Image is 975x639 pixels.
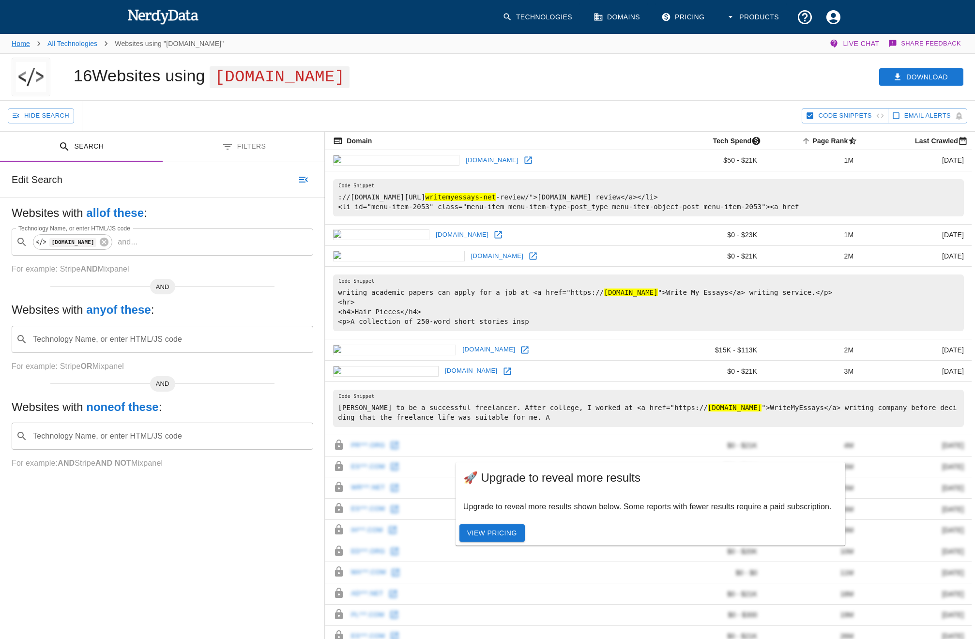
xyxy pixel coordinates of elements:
hl: [DOMAIN_NAME] [604,289,658,296]
td: [DATE] [861,224,972,245]
p: For example: Stripe Mixpanel [12,263,313,275]
span: AND [150,282,175,292]
pre: writing academic papers can apply for a job at <a href="https:// ">Write My Essays</a> writing se... [333,274,964,331]
button: Products [720,3,787,31]
p: For example: Stripe Mixpanel [12,457,313,469]
td: [DATE] [861,361,972,382]
code: [DOMAIN_NAME] [49,238,96,246]
h5: Websites with : [12,205,313,221]
button: Download [879,68,963,86]
a: [DOMAIN_NAME] [469,249,526,264]
img: bristolwritersgroup.com icon [333,251,464,261]
td: 1M [765,150,861,171]
p: and ... [114,236,141,248]
button: Live Chat [827,34,883,53]
b: AND [80,265,97,273]
td: $15K - $113K [663,339,765,361]
h5: Websites with : [12,302,313,318]
pre: ://[DOMAIN_NAME][URL] -review/">[DOMAIN_NAME] review</a></li> <li id="menu-item-2053" class="menu... [333,179,964,216]
b: AND [58,459,75,467]
b: all of these [86,206,144,219]
img: mikesweeney.org icon [333,366,438,377]
img: 0.jpg [35,236,47,248]
label: Technology Name, or enter HTML/JS code [18,224,130,232]
span: Get email alerts with newly found website results. Click to enable. [904,110,951,122]
p: Websites using "[DOMAIN_NAME]" [115,39,224,48]
hl: writemyessays-net [425,193,496,201]
span: The registered domain name (i.e. "nerdydata.com"). [333,135,372,147]
td: [DATE] [861,339,972,361]
pre: [PERSON_NAME] to be a successful freelancer. After college, I worked at <a href="https:// ">Write... [333,390,964,427]
a: [DOMAIN_NAME] [442,364,500,379]
nav: breadcrumb [12,34,224,53]
td: $50 - $21K [663,150,765,171]
button: Hide Code Snippets [802,108,888,123]
img: daviddobbs.net icon [333,229,429,240]
td: [DATE] [861,245,972,267]
hl: [DOMAIN_NAME] [708,404,762,411]
span: The estimated minimum and maximum annual tech spend each webpage has, based on the free, freemium... [700,135,765,147]
a: All Technologies [47,40,97,47]
span: Most recent date this website was successfully crawled [902,135,972,147]
img: bestbritishessays.com icon [333,155,459,166]
span: Hide Code Snippets [818,110,871,122]
button: Share Feedback [887,34,963,53]
button: Account Settings [819,3,848,31]
h4: 16 Websites using [74,66,210,85]
td: 3M [765,361,861,382]
img: "writemyessays.net" logo [16,58,46,96]
span: [DOMAIN_NAME] [210,66,350,88]
img: NerdyData.com [127,7,198,26]
td: 2M [765,339,861,361]
a: View Pricing [459,524,525,542]
button: Get email alerts with newly found website results. Click to enable. [888,108,967,123]
a: Domains [588,3,648,31]
td: $0 - $21K [663,361,765,382]
button: Support and Documentation [791,3,819,31]
a: [DOMAIN_NAME] [433,228,491,243]
span: AND [150,379,175,389]
b: OR [80,362,92,370]
td: 1M [765,224,861,245]
h6: Edit Search [12,172,62,187]
img: beargrasswriting.com icon [333,345,456,355]
td: 2M [765,245,861,267]
a: Open beargrasswriting.com in new window [518,343,532,357]
b: AND NOT [95,459,131,467]
a: [DOMAIN_NAME] [460,342,518,357]
h5: Websites with : [12,399,313,415]
p: For example: Stripe Mixpanel [12,361,313,372]
a: Open bestbritishessays.com in new window [521,153,535,167]
a: Open mikesweeney.org in new window [500,364,515,379]
p: Upgrade to reveal more results shown below. Some reports with fewer results require a paid subscr... [463,501,838,513]
b: none of these [86,400,158,413]
td: $0 - $23K [663,224,765,245]
button: Hide Search [8,108,74,123]
a: Technologies [497,3,580,31]
span: A page popularity ranking based on a domain's backlinks. Smaller numbers signal more popular doma... [800,135,861,147]
a: Open daviddobbs.net in new window [491,228,505,242]
a: [DOMAIN_NAME] [463,153,521,168]
b: any of these [86,303,151,316]
a: Open bristolwritersgroup.com in new window [526,249,540,263]
td: [DATE] [861,150,972,171]
div: [DOMAIN_NAME] [33,234,112,250]
a: Home [12,40,30,47]
a: Pricing [655,3,712,31]
span: 🚀 Upgrade to reveal more results [463,470,838,486]
button: Filters [163,132,325,162]
td: $0 - $21K [663,245,765,267]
